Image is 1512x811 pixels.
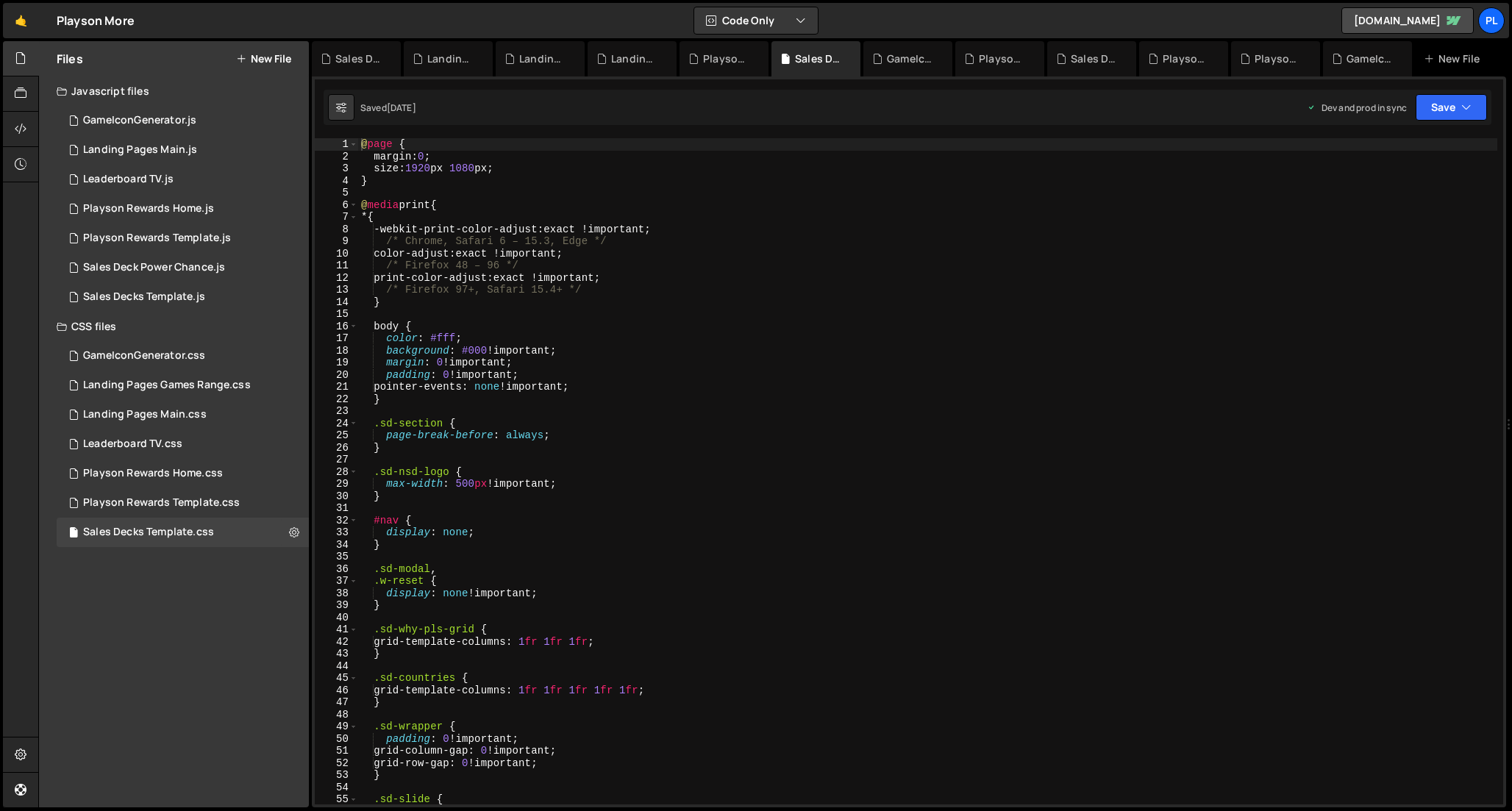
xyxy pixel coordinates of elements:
[83,408,207,421] div: Landing Pages Main.css
[83,290,205,304] div: Sales Decks Template.js
[39,76,309,106] div: Javascript files
[315,612,358,624] div: 40
[83,437,182,451] div: Leaderboard TV.css
[1478,7,1505,34] a: pl
[703,51,751,66] div: Playson Rewards Home.css
[315,138,358,151] div: 1
[315,782,358,794] div: 54
[315,672,358,685] div: 45
[611,51,659,66] div: Landing Pages Main.js
[315,454,358,466] div: 27
[427,51,475,66] div: Landing Pages Games Range.css
[315,660,358,673] div: 44
[315,369,358,382] div: 20
[83,143,197,157] div: Landing Pages Main.js
[1347,51,1394,66] div: GameIconGenerator.js
[57,106,309,135] div: 15074/40030.js
[315,260,358,272] div: 11
[315,526,358,539] div: 33
[1341,7,1474,34] a: [DOMAIN_NAME]
[83,379,251,392] div: Landing Pages Games Range.css
[57,282,309,312] div: 15074/39399.js
[315,502,358,515] div: 31
[57,341,309,371] div: 15074/41113.css
[315,381,358,393] div: 21
[315,345,358,357] div: 18
[1071,51,1119,66] div: Sales Deck Power Chance.js
[1163,51,1210,66] div: Playson Rewards Template.js
[1424,51,1486,66] div: New File
[315,272,358,285] div: 12
[315,162,358,175] div: 3
[57,400,309,429] div: 15074/39400.css
[315,733,358,746] div: 50
[519,51,567,66] div: Landing Pages Main.css
[57,194,309,224] div: 15074/39403.js
[315,296,358,309] div: 14
[315,308,358,321] div: 15
[315,466,358,479] div: 28
[315,151,358,163] div: 2
[315,648,358,660] div: 43
[315,442,358,454] div: 26
[315,211,358,224] div: 7
[57,253,309,282] div: 15074/40743.js
[315,563,358,576] div: 36
[57,518,309,547] div: 15074/39398.css
[315,224,358,236] div: 8
[335,51,383,66] div: Sales Decks Template.js
[1307,101,1407,114] div: Dev and prod in sync
[694,7,818,34] button: Code Only
[57,12,135,29] div: Playson More
[83,173,174,186] div: Leaderboard TV.js
[315,757,358,770] div: 52
[83,496,240,510] div: Playson Rewards Template.css
[360,101,416,114] div: Saved
[315,284,358,296] div: 13
[315,418,358,430] div: 24
[3,3,39,38] a: 🤙
[39,312,309,341] div: CSS files
[315,636,358,649] div: 42
[315,515,358,527] div: 32
[315,709,358,721] div: 48
[57,51,83,67] h2: Files
[57,459,309,488] div: 15074/39402.css
[887,51,935,66] div: GameIconGenerator.css
[1255,51,1302,66] div: Playson Rewards Home.js
[315,551,358,563] div: 35
[83,261,225,274] div: Sales Deck Power Chance.js
[315,721,358,733] div: 49
[315,321,358,333] div: 16
[236,53,291,65] button: New File
[315,357,358,369] div: 19
[315,248,358,260] div: 10
[83,467,223,480] div: Playson Rewards Home.css
[315,332,358,345] div: 17
[57,165,309,194] div: 15074/39404.js
[83,526,214,539] div: Sales Decks Template.css
[1416,94,1487,121] button: Save
[315,793,358,806] div: 55
[315,199,358,212] div: 6
[315,685,358,697] div: 46
[83,232,231,245] div: Playson Rewards Template.js
[315,405,358,418] div: 23
[315,575,358,587] div: 37
[57,224,309,253] div: 15074/39397.js
[315,745,358,757] div: 51
[387,101,416,114] div: [DATE]
[57,135,309,165] div: 15074/39395.js
[315,587,358,600] div: 38
[315,175,358,187] div: 4
[57,488,309,518] div: 15074/39396.css
[315,696,358,709] div: 47
[795,51,843,66] div: Sales Decks Template.css
[57,371,309,400] div: 15074/39401.css
[315,490,358,503] div: 30
[83,202,214,215] div: Playson Rewards Home.js
[315,624,358,636] div: 41
[315,478,358,490] div: 29
[315,187,358,199] div: 5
